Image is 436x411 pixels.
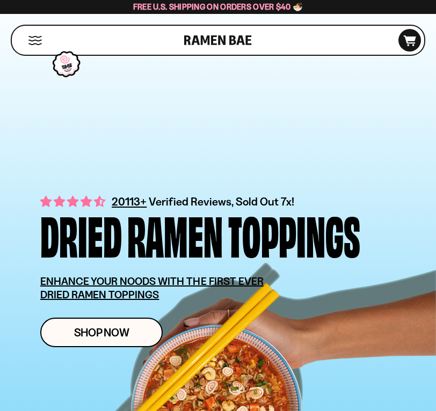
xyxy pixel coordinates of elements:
div: Toppings [228,210,360,259]
a: Shop Now [40,318,163,347]
span: Verified Reviews, Sold Out 7x! [149,195,294,208]
div: Ramen [127,210,223,259]
span: Shop Now [74,327,129,338]
u: ENHANCE YOUR NOODS WITH THE FIRST EVER DRIED RAMEN TOPPINGS [40,275,264,301]
button: Mobile Menu Trigger [28,36,42,45]
span: Free U.S. Shipping on Orders over $40 🍜 [133,2,303,12]
span: 20113+ [112,193,147,210]
div: Dried [40,210,122,259]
